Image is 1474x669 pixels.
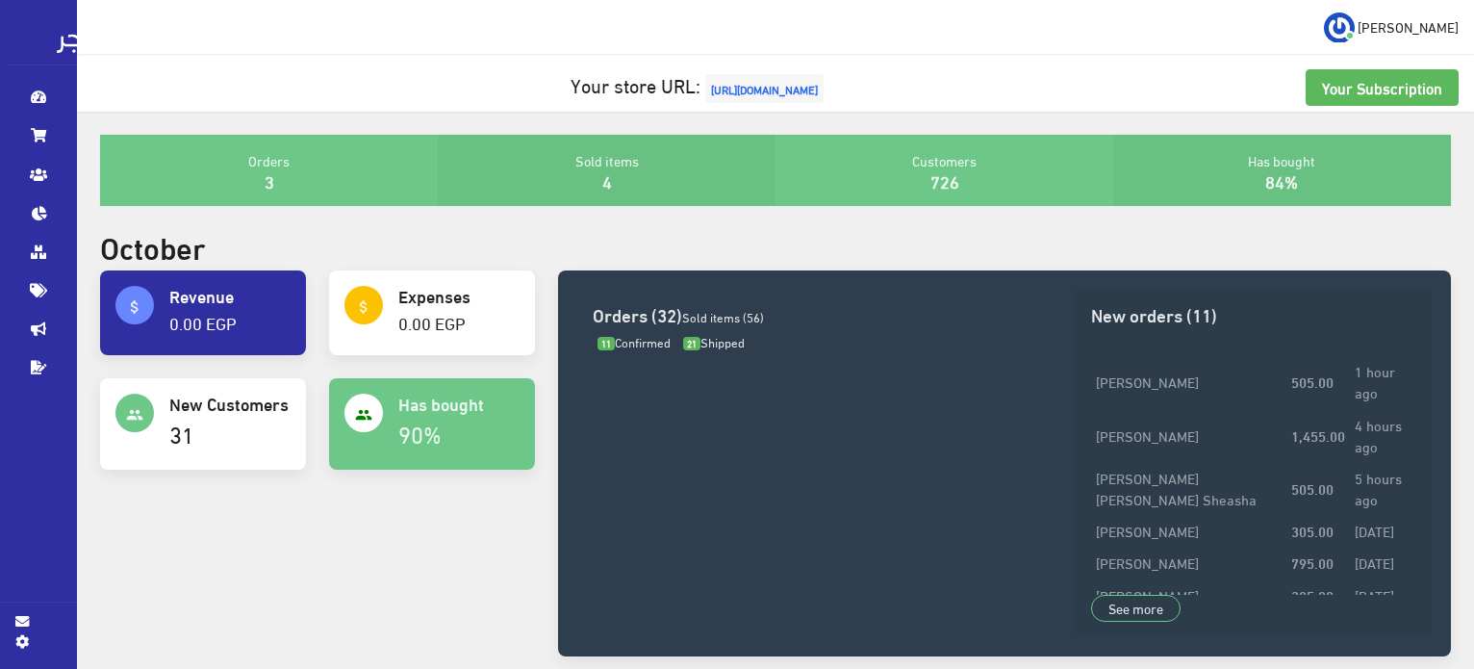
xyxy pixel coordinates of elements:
[1350,547,1416,579] td: [DATE]
[1324,12,1459,42] a: ... [PERSON_NAME]
[1091,515,1286,547] td: [PERSON_NAME]
[682,305,764,328] span: Sold items (56)
[169,286,291,305] h4: Revenue
[1350,461,1416,514] td: 5 hours ago
[1091,579,1286,610] td: [PERSON_NAME]
[1350,408,1416,461] td: 4 hours ago
[355,406,372,424] i: people
[1113,135,1451,206] div: Has bought
[398,394,520,413] h4: Has bought
[1291,584,1334,605] strong: 305.00
[602,165,612,196] a: 4
[126,406,143,424] i: people
[169,394,291,413] h4: New Customers
[1358,14,1459,39] span: [PERSON_NAME]
[398,412,442,453] a: 90%
[1291,552,1334,573] strong: 795.00
[1291,425,1345,446] strong: 1,455.00
[1306,69,1459,106] a: Your Subscription
[1091,305,1416,323] h3: New orders (11)
[683,330,745,353] span: Shipped
[169,306,237,338] a: 0.00 EGP
[593,305,1060,323] h3: Orders (32)
[775,135,1113,206] div: Customers
[1091,547,1286,579] td: [PERSON_NAME]
[1350,579,1416,610] td: [DATE]
[169,412,194,453] a: 31
[1291,477,1334,499] strong: 505.00
[1091,408,1286,461] td: [PERSON_NAME]
[1091,461,1286,514] td: [PERSON_NAME] [PERSON_NAME] Sheasha
[597,330,671,353] span: Confirmed
[438,135,775,206] div: Sold items
[930,165,959,196] a: 726
[1324,13,1355,43] img: ...
[100,229,206,263] h2: October
[705,74,824,103] span: [URL][DOMAIN_NAME]
[1291,371,1334,392] strong: 505.00
[597,337,615,351] span: 11
[265,165,274,196] a: 3
[57,15,160,53] img: .
[100,135,438,206] div: Orders
[398,306,466,338] a: 0.00 EGP
[398,286,520,305] h4: Expenses
[355,298,372,316] i: attach_money
[571,66,828,102] a: Your store URL:[URL][DOMAIN_NAME]
[1291,520,1334,541] strong: 305.00
[126,298,143,316] i: attach_money
[1265,165,1298,196] a: 84%
[683,337,700,351] span: 21
[1350,355,1416,408] td: 1 hour ago
[1350,515,1416,547] td: [DATE]
[1091,595,1181,622] a: See more
[1091,355,1286,408] td: [PERSON_NAME]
